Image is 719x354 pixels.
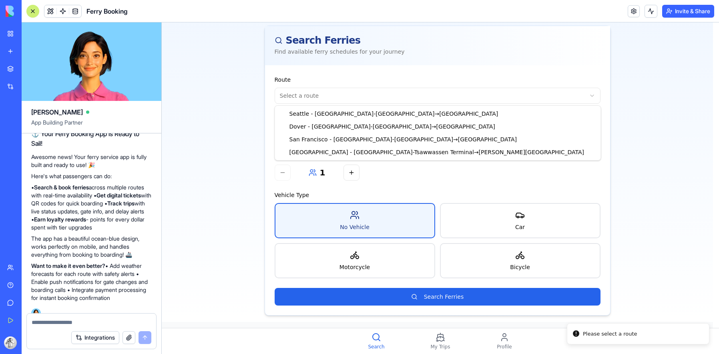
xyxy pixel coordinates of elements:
img: Ella_00000_wcx2te.png [31,308,41,318]
img: ACg8ocKn2WMQfXNMUPKUnmF349EVsAyHbrn8zqU9KUhqioWNYCg0yJ3a=s96-c [4,336,17,349]
strong: Want to make it even better? [31,262,105,269]
button: Integrations [71,331,119,344]
strong: Search & book ferries [34,184,89,191]
button: Invite & Share [662,5,714,18]
span: [PERSON_NAME] [31,107,83,117]
p: Here's what passengers can do: [31,172,152,180]
p: • across multiple routes with real-time availability • with QR codes for quick boarding • with li... [31,183,152,231]
p: The app has a beautiful ocean-blue design, works perfectly on mobile, and handles everything from... [31,235,152,259]
span: [GEOGRAPHIC_DATA] - [GEOGRAPHIC_DATA] - Tsawwassen Terminal → [PERSON_NAME][GEOGRAPHIC_DATA] [128,126,423,134]
p: Awesome news! Your ferry service app is fully built and ready to use! 🎉 [31,153,152,169]
span: Seattle - [GEOGRAPHIC_DATA] - [GEOGRAPHIC_DATA] → [GEOGRAPHIC_DATA] [128,87,337,95]
span: App Building Partner [31,119,152,133]
strong: Get digital tickets [96,192,141,199]
span: Ferry Booking [86,6,128,16]
img: logo [6,6,55,17]
h2: ⚓ Your Ferry Booking App is Ready to Sail! [31,129,152,148]
span: San Francisco - [GEOGRAPHIC_DATA] - [GEOGRAPHIC_DATA] → [GEOGRAPHIC_DATA] [128,113,355,121]
strong: Track trips [107,200,135,207]
p: • Add weather forecasts for each route with safety alerts • Enable push notifications for gate ch... [31,262,152,302]
span: Dover - [GEOGRAPHIC_DATA] - [GEOGRAPHIC_DATA] → [GEOGRAPHIC_DATA] [128,100,333,108]
strong: Earn loyalty rewards [34,216,86,223]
